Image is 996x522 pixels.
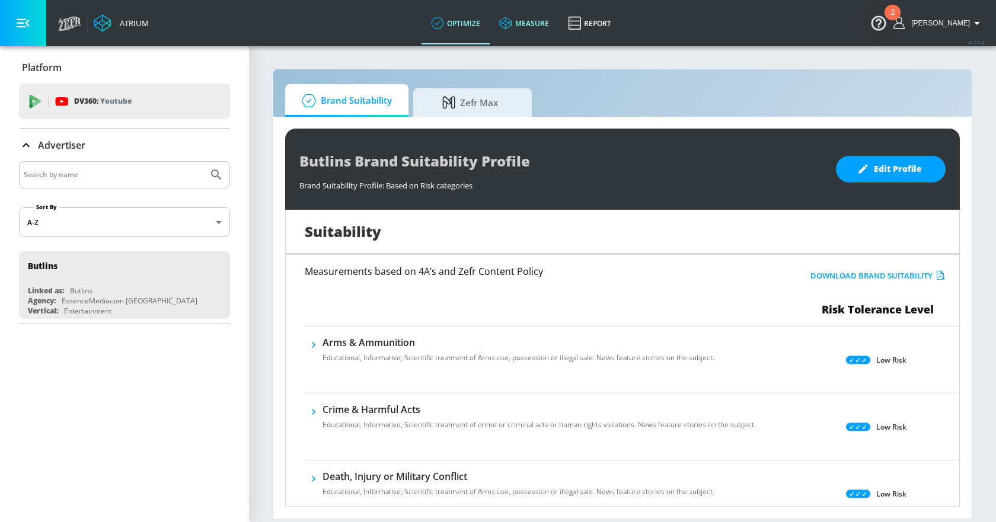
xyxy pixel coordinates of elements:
div: Death, Injury or Military ConflictEducational, Informative, Scientific treatment of Arms use, pos... [323,470,714,504]
p: Platform [22,61,62,74]
div: Advertiser [19,161,230,324]
p: Advertiser [38,139,85,152]
a: measure [490,2,558,44]
div: A-Z [19,207,230,237]
p: Low Risk [876,421,906,433]
p: Youtube [100,95,132,107]
h6: Death, Injury or Military Conflict [323,470,714,483]
span: login as: christopher.parsons@essencemediacom.com [906,19,970,27]
p: Educational, Informative, Scientific treatment of crime or criminal acts or human rights violatio... [323,419,756,430]
div: Brand Suitability Profile: Based on Risk categories [299,174,824,191]
button: Edit Profile [836,156,946,182]
span: Brand Suitability [297,87,392,115]
div: Atrium [115,18,149,28]
div: Arms & AmmunitionEducational, Informative, Scientific treatment of Arms use, possession or illega... [323,336,714,370]
div: ButlinsLinked as:ButlinsAgency:EssenceMediacom [GEOGRAPHIC_DATA]Vertical:Entertainment [19,251,230,319]
h6: Measurements based on 4A’s and Zefr Content Policy [305,267,741,276]
div: 2 [890,12,895,28]
div: DV360: Youtube [19,84,230,119]
div: Agency: [28,296,56,306]
button: Download Brand Suitability [807,267,948,285]
p: Low Risk [876,488,906,500]
a: Report [558,2,621,44]
div: Linked as: [28,286,64,296]
div: Platform [19,51,230,84]
p: DV360: [74,95,132,108]
span: Zefr Max [425,88,515,117]
div: Butlins [28,260,58,271]
div: Vertical: [28,306,58,316]
h6: Arms & Ammunition [323,336,714,349]
span: v 4.25.4 [968,39,984,46]
p: Low Risk [876,354,906,366]
a: optimize [422,2,490,44]
button: [PERSON_NAME] [893,16,984,30]
nav: list of Advertiser [19,246,230,324]
button: Open Resource Center, 2 new notifications [862,6,895,39]
div: EssenceMediacom [GEOGRAPHIC_DATA] [62,296,197,306]
h6: Crime & Harmful Acts [323,403,756,416]
p: Educational, Informative, Scientific treatment of Arms use, possession or illegal sale. News feat... [323,353,714,363]
input: Search by name [24,167,203,182]
div: Advertiser [19,129,230,162]
label: Sort By [34,203,59,211]
a: Atrium [94,14,149,32]
div: Crime & Harmful ActsEducational, Informative, Scientific treatment of crime or criminal acts or h... [323,403,756,437]
div: Entertainment [64,306,111,316]
div: Butlins [70,286,92,296]
p: Educational, Informative, Scientific treatment of Arms use, possession or illegal sale. News feat... [323,486,714,497]
h1: Suitability [305,222,381,241]
span: Risk Tolerance Level [822,302,934,316]
span: Edit Profile [860,162,922,177]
